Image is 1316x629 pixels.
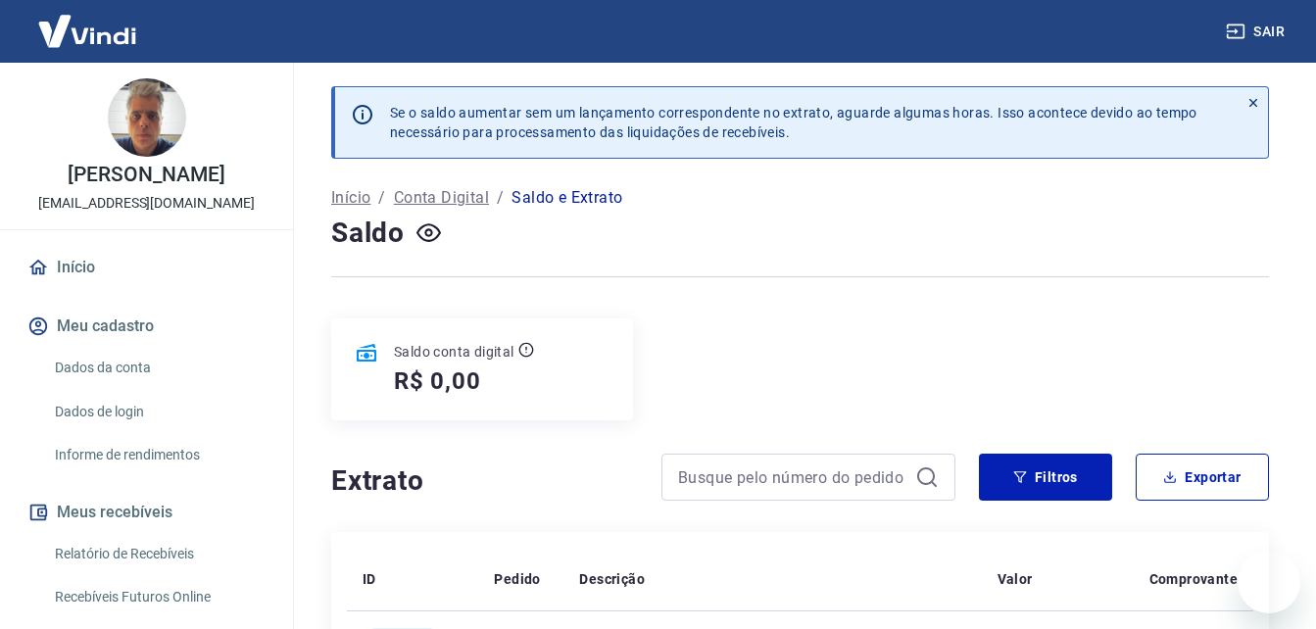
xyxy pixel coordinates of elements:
p: Comprovante [1149,569,1238,589]
h4: Extrato [331,461,638,501]
p: Descrição [579,569,645,589]
button: Exportar [1136,454,1269,501]
p: / [378,186,385,210]
p: / [497,186,504,210]
button: Meu cadastro [24,305,269,348]
a: Recebíveis Futuros Online [47,577,269,617]
a: Início [24,246,269,289]
button: Sair [1222,14,1292,50]
p: Se o saldo aumentar sem um lançamento correspondente no extrato, aguarde algumas horas. Isso acon... [390,103,1197,142]
a: Dados de login [47,392,269,432]
a: Relatório de Recebíveis [47,534,269,574]
iframe: Botão para abrir a janela de mensagens [1238,551,1300,613]
p: Saldo conta digital [394,342,514,362]
p: [EMAIL_ADDRESS][DOMAIN_NAME] [38,193,255,214]
p: [PERSON_NAME] [68,165,224,185]
input: Busque pelo número do pedido [678,462,907,492]
button: Meus recebíveis [24,491,269,534]
p: ID [363,569,376,589]
a: Conta Digital [394,186,489,210]
a: Informe de rendimentos [47,435,269,475]
h5: R$ 0,00 [394,365,481,397]
p: Valor [998,569,1033,589]
h4: Saldo [331,214,405,253]
a: Dados da conta [47,348,269,388]
button: Filtros [979,454,1112,501]
a: Início [331,186,370,210]
img: Vindi [24,1,151,61]
p: Pedido [494,569,540,589]
img: 97d0c327-30f2-43f6-89e6-8b2bc49c4ee8.jpeg [108,78,186,157]
p: Saldo e Extrato [512,186,622,210]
